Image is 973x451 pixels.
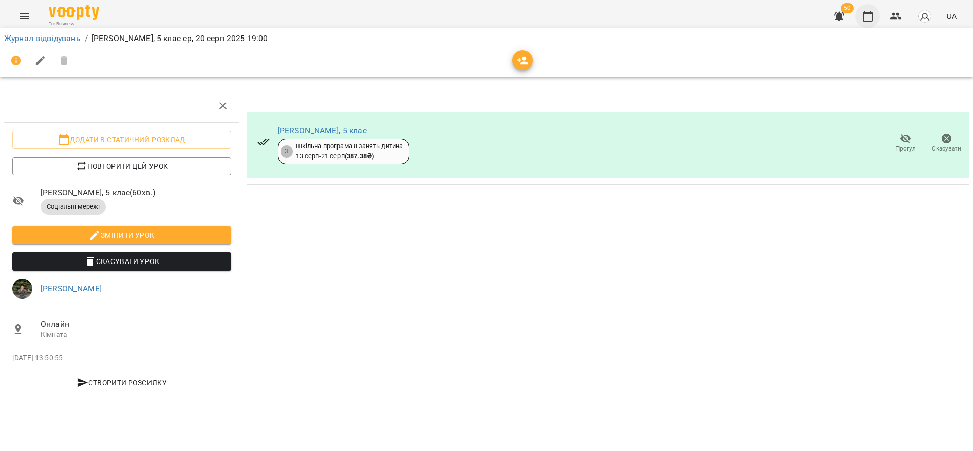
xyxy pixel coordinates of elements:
span: Скасувати [932,144,961,153]
button: Скасувати [926,129,967,158]
img: Voopty Logo [49,5,99,20]
span: Змінити урок [20,229,223,241]
button: Скасувати Урок [12,252,231,271]
span: Соціальні мережі [41,202,106,211]
p: [PERSON_NAME], 5 клас ср, 20 серп 2025 19:00 [92,32,268,45]
span: Додати в статичний розклад [20,134,223,146]
span: Онлайн [41,318,231,330]
button: Створити розсилку [12,373,231,392]
b: ( 387.38 ₴ ) [345,152,374,160]
span: UA [946,11,957,21]
span: Прогул [895,144,916,153]
a: Журнал відвідувань [4,33,81,43]
div: 3 [281,145,293,158]
button: Menu [12,4,36,28]
li: / [85,32,88,45]
button: Прогул [885,129,926,158]
nav: breadcrumb [4,32,969,45]
div: Шкільна програма 8 занять дитина 13 серп - 21 серп [296,142,403,161]
img: e6c3b3537758388727fb6af4a0a35824.jpg [12,279,32,299]
button: Повторити цей урок [12,157,231,175]
p: Кімната [41,330,231,340]
button: Змінити урок [12,226,231,244]
span: Створити розсилку [16,377,227,389]
span: 50 [841,3,854,13]
button: Додати в статичний розклад [12,131,231,149]
span: For Business [49,21,99,27]
span: [PERSON_NAME], 5 клас ( 60 хв. ) [41,186,231,199]
a: [PERSON_NAME] [41,284,102,293]
img: avatar_s.png [918,9,932,23]
span: Повторити цей урок [20,160,223,172]
a: [PERSON_NAME], 5 клас [278,126,367,135]
button: UA [942,7,961,25]
p: [DATE] 13:50:55 [12,353,231,363]
span: Скасувати Урок [20,255,223,268]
